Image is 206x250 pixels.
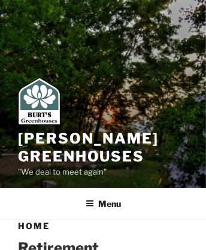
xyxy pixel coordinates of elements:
h1: Home [18,220,188,232]
a: [PERSON_NAME] Greenhouses [18,130,159,165]
p: "We deal to meet again" [18,166,188,179]
img: Burt's Greenhouses [18,77,60,125]
button: Menu [77,189,129,218]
